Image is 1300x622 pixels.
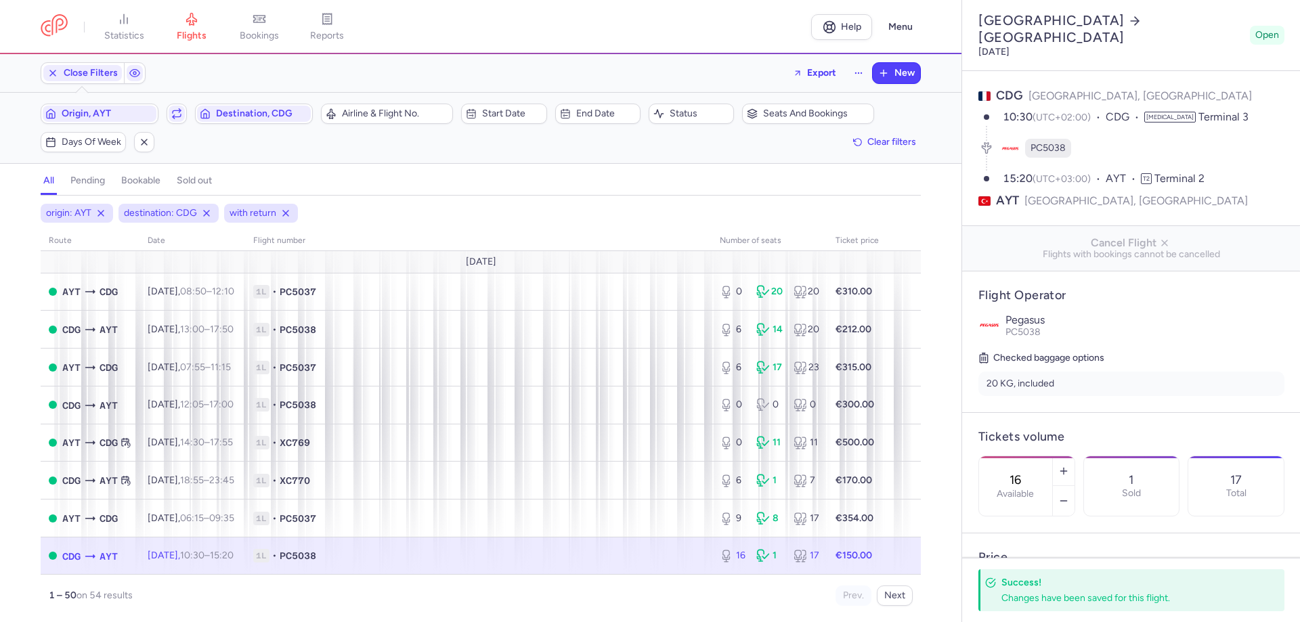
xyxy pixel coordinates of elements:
[62,398,81,413] span: Charles De Gaulle, Paris, France
[794,549,819,562] div: 17
[794,474,819,487] div: 7
[1144,112,1196,123] span: [MEDICAL_DATA]
[180,324,234,335] span: –
[756,323,782,336] div: 14
[978,372,1284,396] li: 20 KG, included
[794,361,819,374] div: 23
[978,12,1244,46] h2: [GEOGRAPHIC_DATA] [GEOGRAPHIC_DATA]
[62,137,121,148] span: Days of week
[62,435,81,450] span: AYT
[148,474,234,486] span: [DATE],
[973,237,1290,249] span: Cancel Flight
[836,324,871,335] strong: €212.00
[836,361,871,373] strong: €315.00
[180,550,234,561] span: –
[210,550,234,561] time: 15:20
[41,104,158,124] button: Origin, AYT
[225,12,293,42] a: bookings
[1005,326,1041,338] span: PC5038
[978,46,1010,58] time: [DATE]
[1001,139,1020,158] figure: PC airline logo
[1003,172,1033,185] time: 15:20
[280,512,316,525] span: PC5037
[272,361,277,374] span: •
[180,474,234,486] span: –
[310,30,344,42] span: reports
[784,62,845,84] button: Export
[1226,488,1247,499] p: Total
[720,361,745,374] div: 6
[841,22,861,32] span: Help
[62,511,81,526] span: AYT
[64,68,118,79] span: Close Filters
[104,30,144,42] span: statistics
[877,585,913,606] button: Next
[41,63,124,83] button: Close Filters
[720,549,745,562] div: 16
[210,437,233,448] time: 17:55
[1028,89,1252,102] span: [GEOGRAPHIC_DATA], [GEOGRAPHIC_DATA]
[712,231,827,251] th: number of seats
[1255,28,1279,42] span: Open
[482,108,542,119] span: Start date
[212,286,234,297] time: 12:10
[756,436,782,449] div: 11
[997,489,1034,499] label: Available
[466,257,496,267] span: [DATE]
[848,132,921,152] button: Clear filters
[216,108,308,119] span: Destination, CDG
[124,206,197,220] span: destination: CDG
[720,474,745,487] div: 6
[794,398,819,412] div: 0
[180,399,204,410] time: 12:05
[180,512,204,524] time: 06:15
[1230,473,1242,487] p: 17
[1106,171,1141,187] span: AYT
[763,108,869,119] span: Seats and bookings
[209,399,234,410] time: 17:00
[272,549,277,562] span: •
[180,550,204,561] time: 10:30
[1198,110,1249,123] span: Terminal 3
[62,108,154,119] span: Origin, AYT
[211,361,231,373] time: 11:15
[253,285,269,298] span: 1L
[49,590,77,601] strong: 1 – 50
[978,288,1284,303] h4: Flight Operator
[996,192,1019,209] span: AYT
[280,549,316,562] span: PC5038
[1031,141,1066,155] span: PC5038
[41,132,126,152] button: Days of week
[177,30,207,42] span: flights
[280,474,310,487] span: XC770
[756,474,782,487] div: 1
[576,108,636,119] span: End date
[240,30,279,42] span: bookings
[873,63,920,83] button: New
[1141,173,1152,184] span: T2
[836,286,872,297] strong: €310.00
[272,398,277,412] span: •
[62,473,81,488] span: Charles De Gaulle, Paris, France
[1001,592,1255,604] div: Changes have been saved for this flight.
[100,435,118,450] span: Charles De Gaulle, Paris, France
[836,512,873,524] strong: €354.00
[253,436,269,449] span: 1L
[973,249,1290,260] span: Flights with bookings cannot be cancelled
[100,549,118,564] span: Antalya, Antalya, Turkey
[100,322,118,337] span: Antalya, Antalya, Turkey
[272,436,277,449] span: •
[978,350,1284,366] h5: Checked baggage options
[280,398,316,412] span: PC5038
[253,474,269,487] span: 1L
[180,286,207,297] time: 08:50
[62,549,81,564] span: Charles De Gaulle, Paris, France
[209,512,234,524] time: 09:35
[827,231,887,251] th: Ticket price
[836,399,874,410] strong: €300.00
[461,104,546,124] button: Start date
[794,512,819,525] div: 17
[794,436,819,449] div: 11
[978,550,1284,565] h4: Price
[756,398,782,412] div: 0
